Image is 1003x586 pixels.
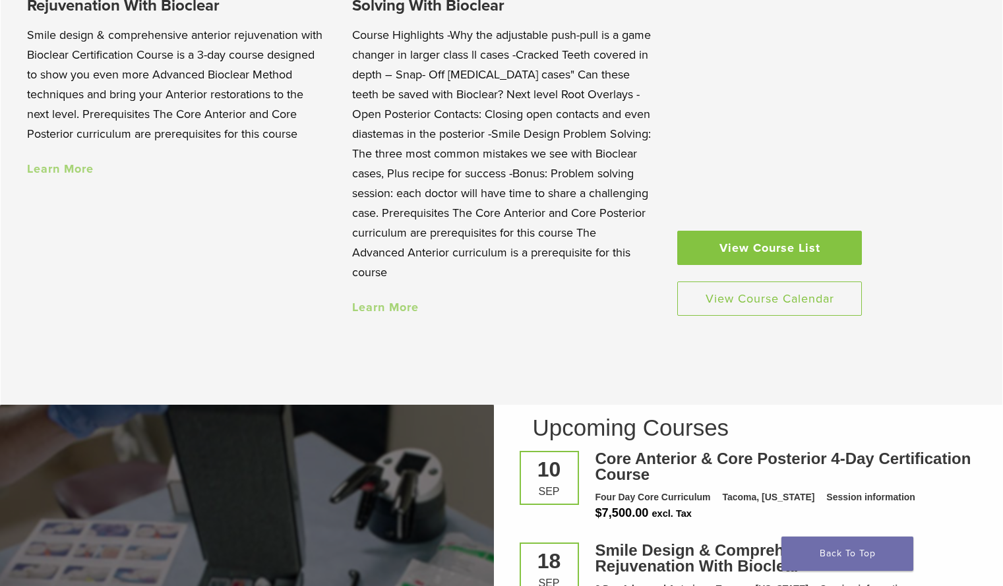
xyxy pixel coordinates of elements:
a: Core Anterior & Core Posterior 4-Day Certification Course [595,450,971,483]
div: Tacoma, [US_STATE] [722,490,814,504]
div: Sep [531,486,568,497]
span: $7,500.00 [595,506,649,519]
div: Four Day Core Curriculum [595,490,711,504]
div: 10 [531,459,568,480]
p: Smile design & comprehensive anterior rejuvenation with Bioclear Certification Course is a 3-day ... [27,25,326,144]
div: Session information [826,490,915,504]
span: excl. Tax [652,508,691,519]
p: Course Highlights -Why the adjustable push-pull is a game changer in larger class ll cases -Crack... [352,25,651,282]
a: Back To Top [781,537,913,571]
h2: Upcoming Courses [533,416,981,439]
a: Learn More [27,161,94,176]
a: View Course Calendar [677,281,862,316]
div: 18 [531,550,568,571]
a: View Course List [677,231,862,265]
a: Learn More [352,300,419,314]
a: Smile Design & Comprehensive Anterior Rejuvenation With Bioclear [595,541,899,575]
